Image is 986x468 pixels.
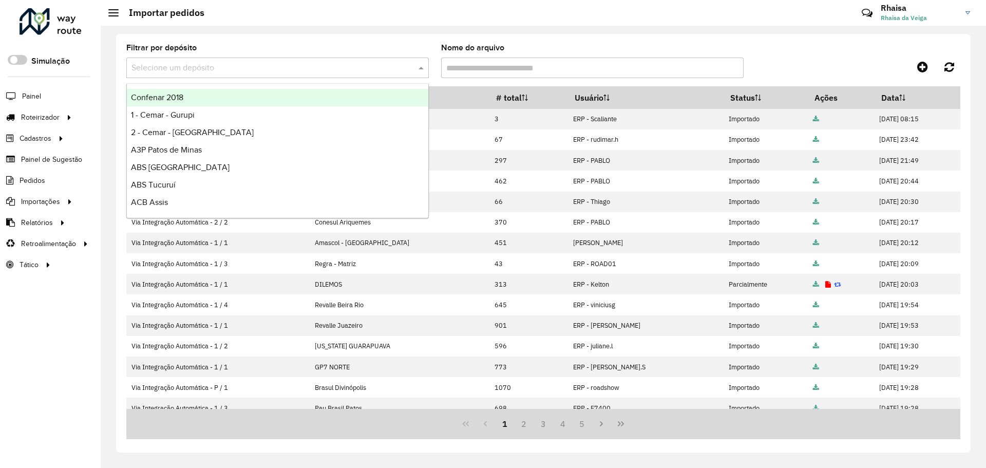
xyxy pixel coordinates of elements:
a: Arquivo completo [813,177,819,185]
a: Arquivo completo [813,135,819,144]
td: ERP - juliane.l [568,336,724,357]
td: Importado [723,150,807,171]
td: 67 [489,129,568,150]
td: Via Integração Automática - P / 1 [126,377,309,398]
td: 462 [489,171,568,191]
a: Arquivo completo [813,156,819,165]
td: ERP - rudimar.h [568,129,724,150]
span: Painel [22,91,41,102]
span: Roteirizador [21,112,60,123]
td: [PERSON_NAME] [568,233,724,253]
td: 773 [489,357,568,377]
td: Importado [723,109,807,129]
td: 313 [489,274,568,294]
td: Conesul Ariquemes [309,212,489,233]
th: Usuário [568,87,724,109]
td: Pau Brasil Patos [309,398,489,418]
td: [DATE] 20:17 [874,212,960,233]
td: Brasul Divinópolis [309,377,489,398]
a: Arquivo completo [813,259,819,268]
label: Simulação [31,55,70,67]
label: Nome do arquivo [441,42,504,54]
td: [DATE] 19:28 [874,398,960,418]
td: 645 [489,294,568,315]
th: Status [723,87,807,109]
td: ERP - PABLO [568,212,724,233]
td: ERP - roadshow [568,377,724,398]
td: [DATE] 20:03 [874,274,960,294]
span: Retroalimentação [21,238,76,249]
a: Arquivo completo [813,363,819,371]
td: [DATE] 20:12 [874,233,960,253]
td: [DATE] 23:42 [874,129,960,150]
td: [DATE] 20:09 [874,253,960,274]
td: ERP - ROAD01 [568,253,724,274]
span: Painel de Sugestão [21,154,82,165]
button: 5 [573,414,592,434]
td: ERP - Thiago [568,192,724,212]
a: Arquivo completo [813,383,819,392]
th: Ações [807,87,874,109]
td: Importado [723,336,807,357]
a: Arquivo completo [813,280,819,289]
td: 66 [489,192,568,212]
td: [DATE] 19:53 [874,315,960,336]
td: Parcialmente [723,274,807,294]
td: Importado [723,253,807,274]
td: Via Integração Automática - 2 / 2 [126,212,309,233]
ng-dropdown-panel: Options list [126,83,429,218]
td: [DATE] 21:49 [874,150,960,171]
td: Via Integração Automática - 1 / 3 [126,398,309,418]
span: 2 - Cemar - [GEOGRAPHIC_DATA] [131,128,254,137]
span: Rhaisa da Veiga [881,13,958,23]
button: 4 [553,414,573,434]
a: Arquivo completo [813,197,819,206]
th: # total [489,87,568,109]
td: Importado [723,294,807,315]
span: Relatórios [21,217,53,228]
a: Arquivo completo [813,218,819,227]
a: Arquivo completo [813,342,819,350]
td: [DATE] 19:29 [874,357,960,377]
span: A3P Patos de Minas [131,145,202,154]
td: Via Integração Automática - 1 / 1 [126,315,309,336]
td: Importado [723,357,807,377]
span: Pedidos [20,175,45,186]
button: Last Page [611,414,631,434]
a: Reimportar [834,280,841,289]
td: ERP - [PERSON_NAME] [568,315,724,336]
td: DILEMOS [309,274,489,294]
td: Via Integração Automática - 1 / 2 [126,336,309,357]
a: Arquivo completo [813,404,819,413]
td: GP7 NORTE [309,357,489,377]
a: Arquivo completo [813,301,819,309]
td: 370 [489,212,568,233]
td: 1070 [489,377,568,398]
a: Contato Rápido [856,2,878,24]
td: ERP - Scaliante [568,109,724,129]
td: Importado [723,171,807,191]
td: Via Integração Automática - 1 / 3 [126,253,309,274]
span: ACB Assis [131,198,168,207]
label: Filtrar por depósito [126,42,197,54]
td: Revalle Beira Rio [309,294,489,315]
td: 3 [489,109,568,129]
a: Exibir log de erros [825,280,831,289]
button: 3 [534,414,553,434]
button: Next Page [592,414,611,434]
td: ERP - [PERSON_NAME].S [568,357,724,377]
td: Importado [723,129,807,150]
td: Importado [723,233,807,253]
td: ERP - PABLO [568,150,724,171]
td: Via Integração Automática - 1 / 1 [126,357,309,377]
a: Arquivo completo [813,321,819,330]
td: Importado [723,212,807,233]
td: [DATE] 19:54 [874,294,960,315]
td: [DATE] 20:44 [874,171,960,191]
td: 297 [489,150,568,171]
td: Importado [723,398,807,418]
h3: Rhaisa [881,3,958,13]
td: ERP - F7400 [568,398,724,418]
td: ERP - Kelton [568,274,724,294]
button: 2 [514,414,534,434]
